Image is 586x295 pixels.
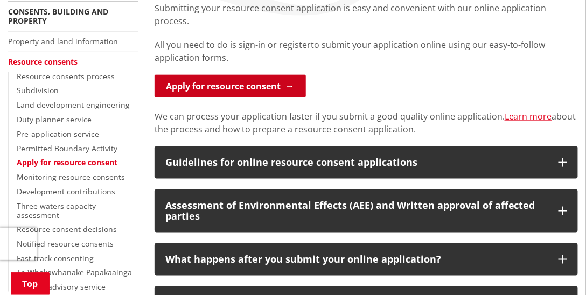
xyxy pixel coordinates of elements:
[165,157,548,168] div: Guidelines for online resource consent applications
[17,172,125,182] a: Monitoring resource consents
[11,272,50,295] a: Top
[17,268,132,278] a: Te Whakawhanake Papakaainga
[155,39,311,51] span: All you need to do is sign-in or register
[17,143,117,153] a: Permitted Boundary Activity
[155,38,578,64] p: to submit your application online using our easy-to-follow application forms.
[155,110,578,136] p: We can process your application faster if you submit a good quality online application. about the...
[155,146,578,179] button: Guidelines for online resource consent applications
[8,57,78,67] a: Resource consents
[8,36,118,46] a: Property and land information
[17,201,96,220] a: Three waters capacity assessment
[17,253,94,263] a: Fast-track consenting
[155,75,306,97] a: Apply for resource consent
[17,238,114,249] a: Notified resource consents
[17,100,130,110] a: Land development engineering
[17,114,92,124] a: Duty planner service
[17,186,115,196] a: Development contributions
[17,129,99,139] a: Pre-application service
[505,110,552,122] a: Learn more
[17,282,106,292] a: Investor advisory service
[536,250,575,289] iframe: Messenger Launcher
[165,254,548,265] div: What happens after you submit your online application?
[8,6,108,26] a: Consents, building and property
[165,200,548,222] div: Assessment of Environmental Effects (AEE) and Written approval of affected parties
[155,189,578,233] button: Assessment of Environmental Effects (AEE) and Written approval of affected parties
[155,2,547,27] span: Submitting your resource consent application is easy and convenient with our online application p...
[17,71,115,81] a: Resource consents process
[17,157,117,167] a: Apply for resource consent
[155,243,578,276] button: What happens after you submit your online application?
[17,224,117,234] a: Resource consent decisions
[17,85,59,95] a: Subdivision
